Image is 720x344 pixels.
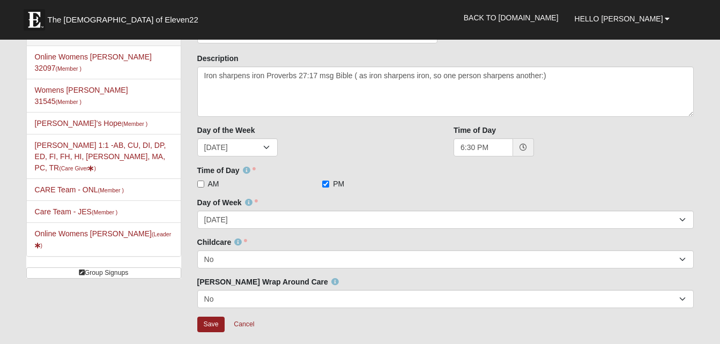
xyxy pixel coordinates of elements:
span: PM [333,178,344,189]
small: (Member ) [56,65,81,72]
small: (Member ) [56,99,81,105]
a: The [DEMOGRAPHIC_DATA] of Eleven22 [18,4,233,31]
label: Day of the Week [197,125,255,136]
label: Childcare [197,237,248,248]
span: AM [208,178,219,189]
small: (Member ) [92,209,117,215]
a: [PERSON_NAME] 1:1 -AB, CU, DI, DP, ED, FI, FH, HI, [PERSON_NAME], MA, PC, TR(Care Giver) [35,141,166,172]
a: Back to [DOMAIN_NAME] [456,4,567,31]
label: Time of Day [454,125,496,136]
span: The [DEMOGRAPHIC_DATA] of Eleven22 [48,14,198,25]
a: Online Womens [PERSON_NAME](Leader) [35,229,172,249]
a: Womens [PERSON_NAME] 31545(Member ) [35,86,128,106]
img: Eleven22 logo [24,9,45,31]
label: Day of Week [197,197,258,208]
a: Care Team - JES(Member ) [35,207,118,216]
input: Alt+s [197,317,225,332]
small: (Member ) [122,121,147,127]
label: Time of Day [197,165,256,176]
label: [PERSON_NAME] Wrap Around Care [197,276,339,287]
small: (Care Giver ) [59,165,96,171]
textarea: Iron sharpens iron Proverbs 27:17 msg Bible ( as iron sharpens iron, so one person sharpens anoth... [197,66,694,117]
input: PM [322,181,329,188]
input: AM [197,181,204,188]
a: Hello [PERSON_NAME] [567,5,678,32]
a: CARE Team - ONL(Member ) [35,185,124,194]
a: [PERSON_NAME]'s Hope(Member ) [35,119,148,128]
a: Group Signups [26,267,181,279]
a: Online Womens [PERSON_NAME] 32097(Member ) [35,53,152,72]
small: (Member ) [98,187,124,193]
span: Hello [PERSON_NAME] [575,14,663,23]
label: Description [197,53,239,64]
a: Cancel [227,316,261,333]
